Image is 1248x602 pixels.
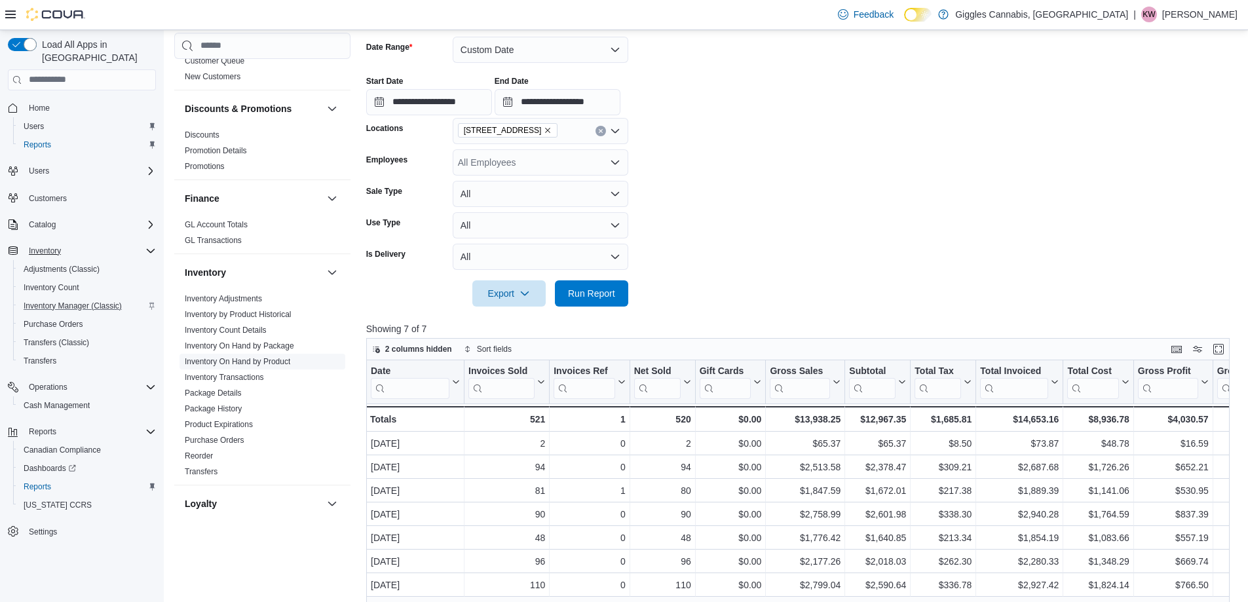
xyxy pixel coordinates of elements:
div: 94 [468,459,545,475]
div: Invoices Ref [554,366,615,399]
button: Total Invoiced [980,366,1059,399]
div: $309.21 [915,459,972,475]
div: $0.00 [700,554,762,569]
div: $2,177.26 [770,554,841,569]
div: $1,083.66 [1067,530,1129,546]
div: Gross Profit [1138,366,1198,378]
span: Operations [24,379,156,395]
span: Reports [29,426,56,437]
span: KW [1143,7,1155,22]
span: Catalog [29,219,56,230]
div: $65.37 [849,436,906,451]
span: Reports [24,424,156,440]
div: 96 [468,554,545,569]
div: 110 [634,577,691,593]
a: Dashboards [18,461,81,476]
span: Customers [24,189,156,206]
div: $0.00 [700,436,762,451]
span: Inventory Count Details [185,325,267,335]
h3: Inventory [185,266,226,279]
span: Users [18,119,156,134]
button: [US_STATE] CCRS [13,496,161,514]
div: $1,847.59 [770,483,841,499]
div: $2,513.58 [770,459,841,475]
button: Gross Sales [770,366,841,399]
p: Showing 7 of 7 [366,322,1239,335]
label: End Date [495,76,529,86]
div: $652.21 [1138,459,1209,475]
button: Total Tax [915,366,972,399]
div: [DATE] [371,436,460,451]
div: 90 [634,506,691,522]
div: Inventory [174,291,350,485]
span: Package History [185,404,242,414]
button: Transfers [13,352,161,370]
div: $48.78 [1067,436,1129,451]
button: Transfers (Classic) [13,333,161,352]
img: Cova [26,8,85,21]
span: Settings [24,523,156,540]
label: Use Type [366,217,400,228]
button: Inventory [24,243,66,259]
p: Giggles Cannabis, [GEOGRAPHIC_DATA] [955,7,1128,22]
input: Dark Mode [904,8,932,22]
span: New Customers [185,71,240,82]
span: GL Transactions [185,235,242,246]
div: 94 [634,459,691,475]
button: Custom Date [453,37,628,63]
div: $1,726.26 [1067,459,1129,475]
button: Cash Management [13,396,161,415]
span: Inventory Adjustments [185,293,262,304]
div: $338.30 [915,506,972,522]
span: Canadian Compliance [18,442,156,458]
span: Promotion Details [185,145,247,156]
div: $2,758.99 [770,506,841,522]
a: [US_STATE] CCRS [18,497,97,513]
span: Reorder [185,451,213,461]
div: $1,764.59 [1067,506,1129,522]
span: Home [24,100,156,116]
a: Discounts [185,130,219,140]
button: Keyboard shortcuts [1169,341,1184,357]
span: Operations [29,382,67,392]
input: Press the down key to open a popover containing a calendar. [495,89,620,115]
div: 0 [554,506,625,522]
span: 652 Princess St #108 [458,123,558,138]
div: $1,776.42 [770,530,841,546]
a: Purchase Orders [185,436,244,445]
div: $2,601.98 [849,506,906,522]
div: 2 [468,436,545,451]
button: Finance [185,192,322,205]
div: $1,640.85 [849,530,906,546]
a: Cash Management [18,398,95,413]
div: [DATE] [371,554,460,569]
button: All [453,244,628,270]
h3: Discounts & Promotions [185,102,292,115]
div: $0.00 [699,411,761,427]
div: $73.87 [980,436,1059,451]
button: Loyalty [324,496,340,512]
span: Run Report [568,287,615,300]
span: Inventory Transactions [185,372,264,383]
a: Inventory Manager (Classic) [18,298,127,314]
a: Promotions [185,162,225,171]
div: Totals [370,411,460,427]
button: Discounts & Promotions [324,101,340,117]
button: Users [13,117,161,136]
div: 48 [468,530,545,546]
div: 1 [554,483,625,499]
span: Transfers [24,356,56,366]
button: Subtotal [849,366,906,399]
a: Purchase Orders [18,316,88,332]
a: Promotion Details [185,146,247,155]
h3: Loyalty [185,497,217,510]
button: Open list of options [610,126,620,136]
span: Transfers [18,353,156,369]
div: $14,653.16 [980,411,1059,427]
div: $0.00 [700,459,762,475]
p: [PERSON_NAME] [1162,7,1238,22]
div: $0.00 [700,530,762,546]
a: Package Details [185,388,242,398]
div: $2,590.64 [849,577,906,593]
